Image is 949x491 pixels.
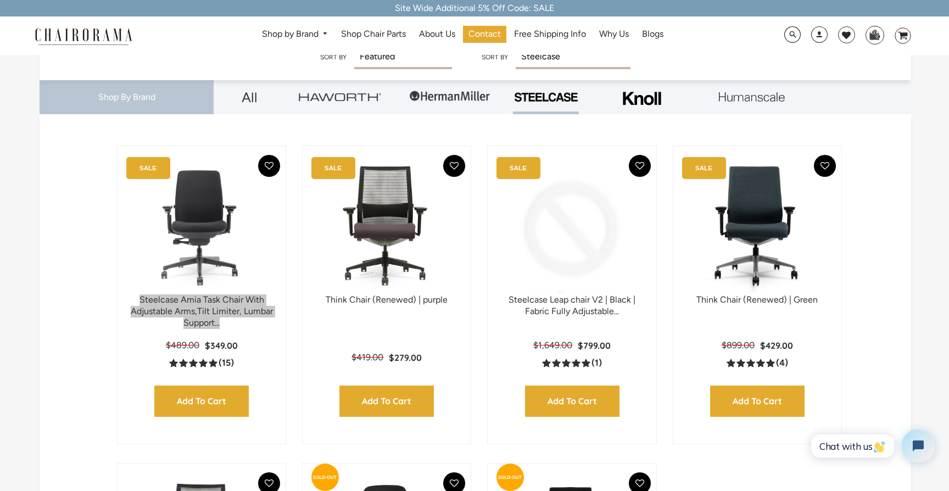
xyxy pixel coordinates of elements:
[389,352,422,363] span: $279.00
[129,157,275,294] a: Amia Chair by chairorama.com Renewed Amia Chair chairorama.com
[185,26,740,46] nav: DesktopNavigation
[320,53,347,61] label: Sort by
[339,386,434,417] input: Add to Cart
[695,165,712,172] text: SALE
[629,155,651,177] button: Add To Wishlist
[696,294,818,305] a: Think Chair (Renewed) | Green
[256,26,334,43] a: Shop by Brand
[684,157,830,294] img: Think Chair (Renewed) | Green - chairorama
[498,475,522,480] text: SOLD-OUT
[169,357,234,369] a: 5.0 rating (15 votes)
[591,358,602,369] span: (1)
[594,26,634,43] a: Why Us
[414,26,461,43] a: About Us
[578,340,611,351] span: $799.00
[166,340,199,350] span: $489.00
[222,80,277,114] a: All
[299,93,381,101] img: Group_4be16a4b-c81a-4a6e-a540-764d0a8faf6e.png
[727,357,788,369] a: 5.0 rating (4 votes)
[314,157,460,294] a: Think Chair (Renewed) | purple - chairorama Think Chair (Renewed) | purple - chairorama
[866,26,883,43] img: WhatsApp_Image_2024-07-12_at_16.23.01.webp
[760,340,793,351] span: $429.00
[29,26,138,46] img: chairorama
[482,53,508,61] label: Sort by
[642,29,663,40] span: Blogs
[139,165,157,172] text: SALE
[514,29,586,40] span: Free Shipping Info
[719,92,785,102] img: Layer_1_1.png
[722,340,755,350] span: $899.00
[620,85,664,113] img: Frame_4.png
[510,165,527,172] text: SALE
[509,294,635,316] a: Steelcase Leap chair V2 | Black | Fabric Fully Adjustable...
[154,386,249,417] input: Add to Cart
[258,155,280,177] button: Add To Wishlist
[325,165,342,172] text: SALE
[513,91,579,103] img: PHOTO-2024-07-09-00-53-10-removebg-preview.png
[799,420,944,472] iframe: Tidio Chat
[542,357,602,369] a: 5.0 rating (1 votes)
[814,155,836,177] button: Add To Wishlist
[776,358,788,369] span: (4)
[341,29,406,40] span: Shop Chair Parts
[205,340,238,351] span: $349.00
[463,26,506,43] a: Contact
[336,26,411,43] a: Shop Chair Parts
[533,340,572,350] span: $1,649.00
[525,386,619,417] input: Add to Cart
[509,26,591,43] a: Free Shipping Info
[419,29,455,40] span: About Us
[313,475,337,480] text: SOLD-OUT
[40,80,214,115] div: Shop By Brand
[637,26,669,43] a: Blogs
[599,29,629,40] span: Why Us
[326,294,448,305] a: Think Chair (Renewed) | purple
[219,358,234,369] span: (15)
[314,157,460,294] img: Think Chair (Renewed) | purple - chairorama
[468,29,501,40] span: Contact
[710,386,805,417] input: Add to Cart
[351,352,383,362] span: $419.00
[684,157,830,294] a: Think Chair (Renewed) | Green - chairorama Think Chair (Renewed) | Green - chairorama
[443,155,465,177] button: Add To Wishlist
[409,80,491,113] img: Group-1.png
[129,157,275,294] img: Amia Chair by chairorama.com
[131,294,273,328] a: Steelcase Amia Task Chair With Adjustable Arms,Tilt Limiter, Lumbar Support...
